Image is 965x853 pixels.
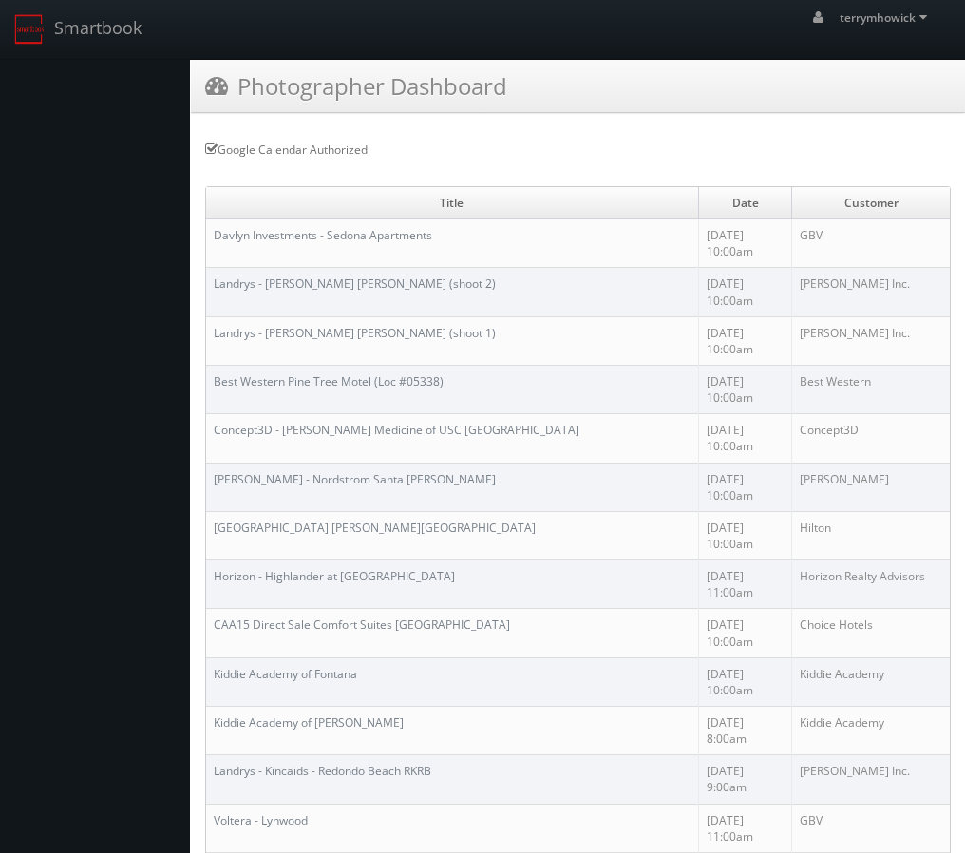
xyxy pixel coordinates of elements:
[840,9,933,26] span: terrymhowick
[214,227,432,243] a: Davlyn Investments - Sedona Apartments
[698,463,791,511] td: [DATE] 10:00am
[792,365,950,413] td: Best Western
[698,414,791,463] td: [DATE] 10:00am
[792,463,950,511] td: [PERSON_NAME]
[205,142,951,158] div: Google Calendar Authorized
[205,69,507,103] h3: Photographer Dashboard
[214,568,455,584] a: Horizon - Highlander at [GEOGRAPHIC_DATA]
[792,657,950,706] td: Kiddie Academy
[792,706,950,754] td: Kiddie Academy
[214,422,579,438] a: Concept3D - [PERSON_NAME] Medicine of USC [GEOGRAPHIC_DATA]
[698,268,791,316] td: [DATE] 10:00am
[214,325,496,341] a: Landrys - [PERSON_NAME] [PERSON_NAME] (shoot 1)
[698,365,791,413] td: [DATE] 10:00am
[214,616,510,633] a: CAA15 Direct Sale Comfort Suites [GEOGRAPHIC_DATA]
[792,609,950,657] td: Choice Hotels
[14,14,45,45] img: smartbook-logo.png
[214,471,496,487] a: [PERSON_NAME] - Nordstrom Santa [PERSON_NAME]
[698,755,791,804] td: [DATE] 9:00am
[214,520,536,536] a: [GEOGRAPHIC_DATA] [PERSON_NAME][GEOGRAPHIC_DATA]
[698,316,791,365] td: [DATE] 10:00am
[792,219,950,268] td: GBV
[214,714,404,730] a: Kiddie Academy of [PERSON_NAME]
[698,804,791,852] td: [DATE] 11:00am
[792,187,950,219] td: Customer
[792,268,950,316] td: [PERSON_NAME] Inc.
[214,666,357,682] a: Kiddie Academy of Fontana
[792,560,950,609] td: Horizon Realty Advisors
[698,560,791,609] td: [DATE] 11:00am
[698,187,791,219] td: Date
[698,219,791,268] td: [DATE] 10:00am
[698,511,791,559] td: [DATE] 10:00am
[214,373,444,389] a: Best Western Pine Tree Motel (Loc #05338)
[792,511,950,559] td: Hilton
[792,414,950,463] td: Concept3D
[698,657,791,706] td: [DATE] 10:00am
[214,812,308,828] a: Voltera - Lynwood
[214,763,431,779] a: Landrys - Kincaids - Redondo Beach RKRB
[792,316,950,365] td: [PERSON_NAME] Inc.
[206,187,698,219] td: Title
[792,755,950,804] td: [PERSON_NAME] Inc.
[792,804,950,852] td: GBV
[698,706,791,754] td: [DATE] 8:00am
[698,609,791,657] td: [DATE] 10:00am
[214,275,496,292] a: Landrys - [PERSON_NAME] [PERSON_NAME] (shoot 2)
